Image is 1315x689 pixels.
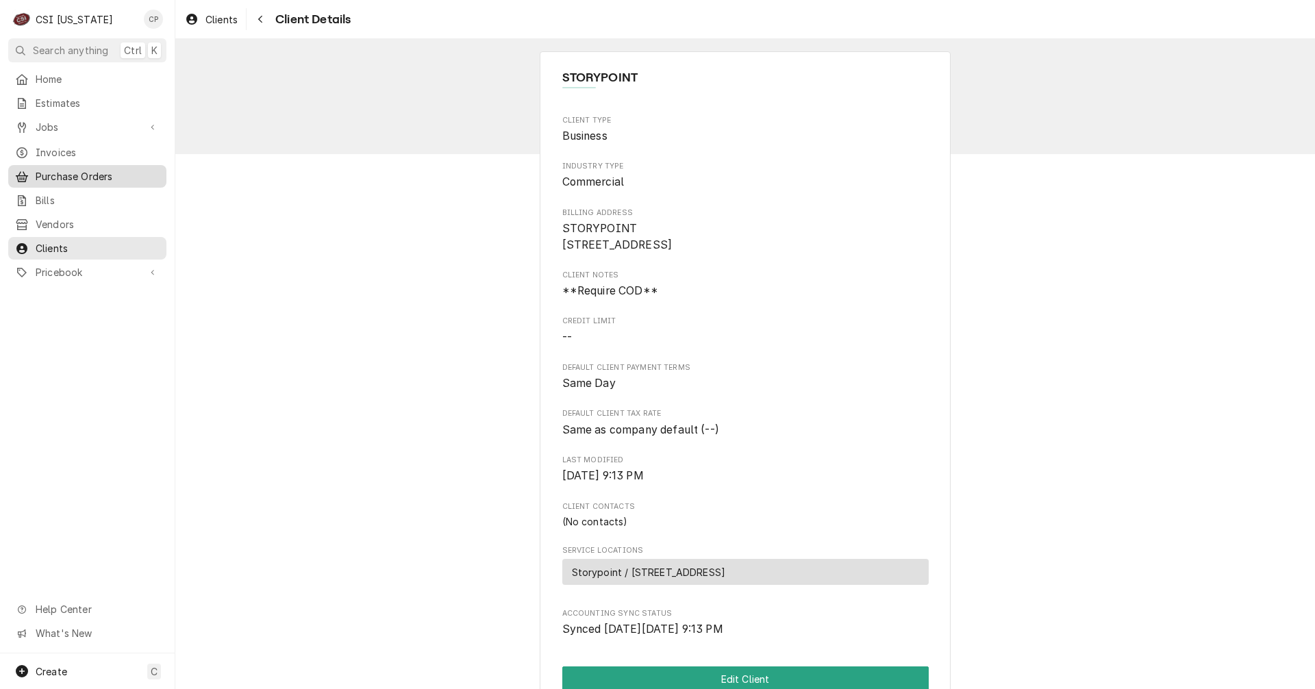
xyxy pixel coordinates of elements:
[562,222,673,251] span: STORYPOINT [STREET_ADDRESS]
[8,598,166,621] a: Go to Help Center
[562,501,929,529] div: Client Contacts
[562,175,625,188] span: Commercial
[562,375,929,392] span: Default Client Payment Terms
[8,38,166,62] button: Search anythingCtrlK
[562,331,572,344] span: --
[36,193,160,208] span: Bills
[8,261,166,284] a: Go to Pricebook
[562,270,929,299] div: Client Notes
[562,362,929,373] span: Default Client Payment Terms
[562,208,929,253] div: Billing Address
[36,265,139,279] span: Pricebook
[36,626,158,640] span: What's New
[562,408,929,419] span: Default Client Tax Rate
[562,621,929,638] span: Accounting Sync Status
[36,169,160,184] span: Purchase Orders
[144,10,163,29] div: Craig Pierce's Avatar
[562,423,719,436] span: Same as company default (--)
[562,559,929,591] div: Service Locations List
[562,362,929,392] div: Default Client Payment Terms
[562,468,929,484] span: Last Modified
[562,408,929,438] div: Default Client Tax Rate
[8,165,166,188] a: Purchase Orders
[36,217,160,231] span: Vendors
[271,10,351,29] span: Client Details
[562,608,929,619] span: Accounting Sync Status
[8,213,166,236] a: Vendors
[562,559,929,586] div: Service Location
[8,141,166,164] a: Invoices
[151,664,158,679] span: C
[562,221,929,253] span: Billing Address
[205,12,238,27] span: Clients
[36,145,160,160] span: Invoices
[144,10,163,29] div: CP
[36,602,158,616] span: Help Center
[8,92,166,114] a: Estimates
[562,455,929,484] div: Last Modified
[151,43,158,58] span: K
[572,565,726,579] span: Storypoint / [STREET_ADDRESS]
[562,422,929,438] span: Default Client Tax Rate
[562,514,929,529] div: Client Contacts List
[562,208,929,218] span: Billing Address
[562,174,929,190] span: Industry Type
[562,377,616,390] span: Same Day
[562,316,929,327] span: Credit Limit
[562,115,929,638] div: Detailed Information
[8,68,166,90] a: Home
[36,241,160,255] span: Clients
[36,12,113,27] div: CSI [US_STATE]
[562,129,608,142] span: Business
[562,68,929,87] span: Name
[179,8,243,31] a: Clients
[8,116,166,138] a: Go to Jobs
[124,43,142,58] span: Ctrl
[562,270,929,281] span: Client Notes
[562,316,929,345] div: Credit Limit
[12,10,32,29] div: CSI Kentucky's Avatar
[562,623,723,636] span: Synced [DATE][DATE] 9:13 PM
[36,96,160,110] span: Estimates
[562,115,929,126] span: Client Type
[12,10,32,29] div: C
[562,161,929,190] div: Industry Type
[36,666,67,677] span: Create
[562,329,929,346] span: Credit Limit
[249,8,271,30] button: Navigate back
[8,622,166,644] a: Go to What's New
[562,68,929,98] div: Client Information
[36,72,160,86] span: Home
[562,469,644,482] span: [DATE] 9:13 PM
[562,608,929,638] div: Accounting Sync Status
[33,43,108,58] span: Search anything
[562,501,929,512] span: Client Contacts
[8,189,166,212] a: Bills
[562,545,929,591] div: Service Locations
[562,161,929,172] span: Industry Type
[562,545,929,556] span: Service Locations
[562,283,929,299] span: Client Notes
[562,128,929,145] span: Client Type
[36,120,139,134] span: Jobs
[8,237,166,260] a: Clients
[562,115,929,145] div: Client Type
[562,455,929,466] span: Last Modified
